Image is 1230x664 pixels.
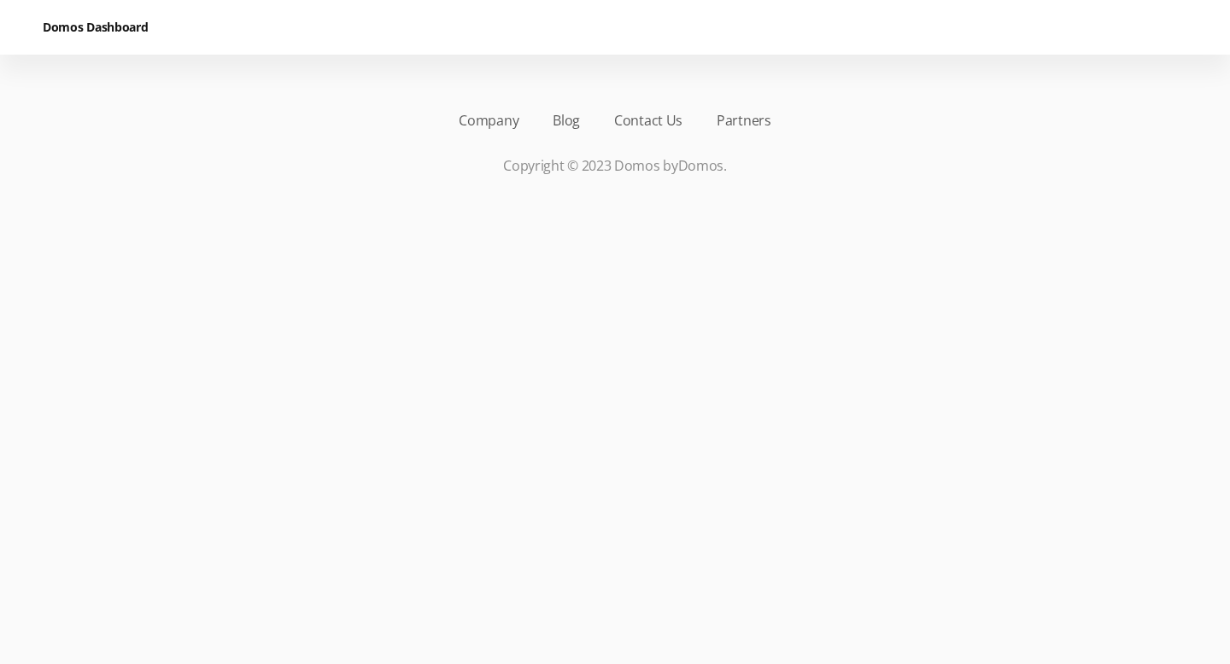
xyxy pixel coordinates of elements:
a: Blog [553,110,580,131]
a: Company [459,110,518,131]
a: Contact Us [614,110,682,131]
a: Domos [678,156,724,175]
p: Copyright © 2023 Domos by . [43,155,1187,176]
a: Partners [717,110,771,131]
